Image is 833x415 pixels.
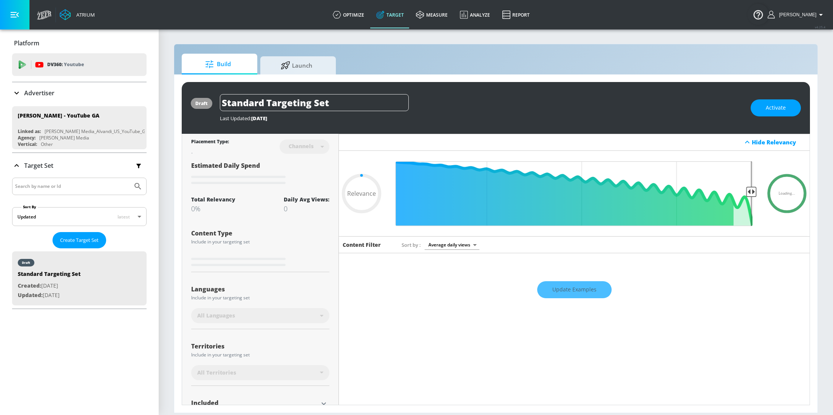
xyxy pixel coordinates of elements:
a: Target [370,1,410,28]
div: draft [22,261,30,265]
span: Launch [268,56,325,74]
div: All Languages [191,308,329,323]
p: [DATE] [18,281,80,291]
button: [PERSON_NAME] [768,10,825,19]
span: Estimated Daily Spend [191,161,260,170]
div: Hide Relevancy [339,134,810,151]
div: Channels [285,143,317,149]
span: Created: [18,282,41,289]
span: Create Target Set [60,236,99,245]
h6: Content Filter [343,241,381,248]
span: v 4.25.4 [815,25,825,29]
p: DV360: [47,60,84,69]
div: draftStandard Targeting SetCreated:[DATE]Updated:[DATE] [12,251,147,305]
div: Updated [17,214,36,220]
div: Atrium [73,11,95,18]
button: Create Target Set [53,232,106,248]
button: Activate [751,99,801,116]
div: Include in your targeting set [191,240,329,244]
span: [DATE] [251,115,267,122]
span: Activate [766,103,786,113]
div: Include in your targeting set [191,353,329,357]
div: [PERSON_NAME] - YouTube GALinked as:[PERSON_NAME] Media_Alvandi_US_YouTube_GoogleAdsAgency:[PERSO... [12,106,147,149]
span: Updated: [18,291,43,299]
input: Search by name or Id [15,181,130,191]
div: Include in your targeting set [191,296,329,300]
div: Languages [191,286,329,292]
a: optimize [327,1,370,28]
div: [PERSON_NAME] Media [39,135,89,141]
div: Content Type [191,230,329,236]
div: Average daily views [425,240,479,250]
nav: list of Target Set [12,248,147,308]
div: Target Set [12,178,147,308]
span: Sort by [402,242,421,248]
a: Atrium [60,9,95,20]
div: Last Updated: [220,115,743,122]
p: Advertiser [24,89,54,97]
a: measure [410,1,454,28]
div: 0% [191,204,235,213]
span: Build [189,55,247,73]
span: Relevance [347,190,376,197]
p: [DATE] [18,291,80,300]
span: latest [117,214,130,220]
div: Daily Avg Views: [284,196,329,203]
span: All Territories [197,369,236,376]
div: [PERSON_NAME] Media_Alvandi_US_YouTube_GoogleAds [45,128,165,135]
div: Included [191,400,318,406]
div: Other [41,141,53,147]
div: DV360: Youtube [12,53,147,76]
div: All Territories [191,365,329,380]
div: Territories [191,343,329,349]
p: Youtube [64,60,84,68]
div: Platform [12,33,147,54]
div: Placement Type: [191,138,229,146]
div: draft [195,100,208,107]
div: Agency: [18,135,36,141]
div: Advertiser [12,82,147,104]
div: [PERSON_NAME] - YouTube GA [18,112,99,119]
div: Target Set [12,153,147,178]
p: Platform [14,39,39,47]
div: Estimated Daily Spend [191,161,329,187]
div: Standard Targeting Set [18,270,80,281]
span: login as: stephanie.wolklin@zefr.com [776,12,816,17]
a: Report [496,1,536,28]
span: All Languages [197,312,235,319]
div: Hide Relevancy [752,138,805,146]
div: 0 [284,204,329,213]
input: Final Threshold [392,161,757,226]
div: Vertical: [18,141,37,147]
div: Total Relevancy [191,196,235,203]
a: Analyze [454,1,496,28]
button: Open Resource Center [748,4,769,25]
p: Target Set [24,161,53,170]
div: Linked as: [18,128,41,135]
span: Loading... [779,192,795,195]
label: Sort By [22,204,38,209]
